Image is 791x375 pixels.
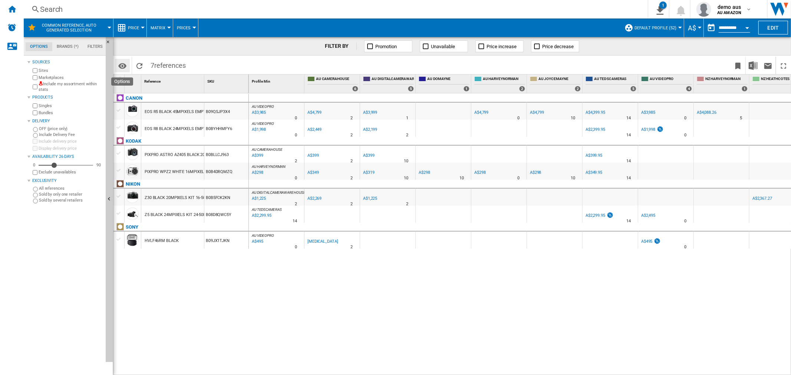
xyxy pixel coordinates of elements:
[204,232,248,249] div: B09JX1TJKN
[151,19,169,37] button: Matrix
[143,74,204,86] div: Sort None
[776,57,791,74] button: Maximize
[417,74,471,93] div: AU DOMAYNE 1 offers sold by AU DOMAYNE
[117,19,143,37] div: Price
[143,74,204,86] div: Reference Sort None
[250,74,304,86] div: Profile Min Sort None
[473,74,527,93] div: AU HARVEYNORMAN 2 offers sold by AU HARVEYNORMAN
[39,162,93,169] md-slider: Availability
[145,232,179,249] div: HVLF46RM BLACK
[204,206,248,223] div: B08D8QWC5Y
[635,26,676,30] span: Default profile (52)
[295,157,297,165] div: Delivery Time : 2 days
[364,40,412,52] button: Promotion
[626,132,631,139] div: Delivery Time : 14 days
[640,109,655,116] div: A$3,985
[362,195,377,202] div: A$1,225
[39,132,103,137] label: Include Delivery Fee
[584,212,614,219] div: A$2,299.95
[406,200,408,208] div: Delivery Time : 2 days
[306,152,319,159] div: A$399
[33,199,38,203] input: Sold by several retailers
[39,169,103,175] label: Exclude unavailables
[39,23,99,33] span: Common reference, auto generated selection
[586,213,605,218] div: A$2,299.95
[352,86,358,92] div: 6 offers sold by AU CAMERAHOUSE
[584,74,638,93] div: AU TEDSCAMERAS 5 offers sold by AU TEDSCAMERAS
[252,79,270,83] span: Profile Min
[529,109,544,116] div: A$4,799
[33,68,37,73] input: Sites
[586,110,605,115] div: A$4,399.95
[295,115,297,122] div: Delivery Time : 0 day
[316,76,358,83] span: AU CAMERAHOUSE
[641,239,653,244] div: A$495
[474,110,488,115] div: A$4,799
[95,162,103,168] div: 90
[39,192,103,197] label: Sold by only one retailer
[350,157,353,165] div: Delivery Time : 2 days
[295,175,297,182] div: Delivery Time : 0 day
[594,76,636,83] span: AU TEDSCAMERAS
[363,110,377,115] div: A$3,999
[530,110,544,115] div: A$4,799
[626,115,631,122] div: Delivery Time : 14 days
[206,74,248,86] div: SKU Sort None
[39,146,103,151] label: Display delivery price
[653,238,661,244] img: promotionV3.png
[250,74,304,86] div: Sort None
[696,109,716,116] div: A$4,088.26
[252,190,306,195] span: AU DIGITALCAMERAWAREHOUSE
[742,86,748,92] div: 1 offers sold by NZ HARVEYNORMAN
[307,153,319,158] div: A$399
[741,20,754,33] button: Open calendar
[251,212,271,219] div: Last updated : Tuesday, 12 August 2025 05:46
[251,126,266,133] div: Last updated : Tuesday, 12 August 2025 05:57
[761,57,775,74] button: Send this report by email
[530,170,541,175] div: A$298
[204,189,248,206] div: B0B5FCK2KN
[363,196,377,201] div: A$1,225
[630,86,636,92] div: 5 offers sold by AU TEDSCAMERAS
[32,178,103,184] div: Exclusivity
[459,175,464,182] div: Delivery Time : 10 days
[306,238,338,245] div: [MEDICAL_DATA]
[33,193,38,198] input: Sold by only one retailer
[147,57,189,72] span: 7
[31,162,37,168] div: 0
[83,42,107,51] md-tab-item: Filters
[206,74,248,86] div: Sort None
[751,195,772,202] div: A$2,367.27
[584,109,605,116] div: A$4,399.95
[362,169,375,176] div: A$319
[419,170,430,175] div: A$298
[145,206,211,223] div: Z5 BLACK 24MPIXELS KIT 24-50MM
[406,132,408,139] div: Delivery Time : 2 days
[128,19,143,37] button: Price
[33,187,38,192] input: All references
[295,243,297,251] div: Delivery Time : 0 day
[473,109,488,116] div: A$4,799
[363,127,377,132] div: A$2,199
[704,20,719,35] button: md-calendar
[586,127,605,132] div: A$2,399.95
[404,157,408,165] div: Delivery Time : 10 days
[697,110,716,115] div: A$4,088.26
[624,19,680,37] div: Default profile (52)
[606,212,614,218] img: promotionV3.png
[39,139,103,144] label: Include delivery price
[584,126,605,133] div: A$2,399.95
[350,200,353,208] div: Delivery Time : 2 days
[251,238,263,245] div: Last updated : Tuesday, 12 August 2025 06:11
[575,86,581,92] div: 2 offers sold by AU JOYCEMAYNE
[33,133,38,138] input: Include Delivery Fee
[519,86,525,92] div: 2 offers sold by AU HARVEYNORMAN
[39,110,103,116] label: Bundles
[487,44,517,49] span: Price increase
[640,126,664,133] div: A$1,998
[641,127,655,132] div: A$1,998
[204,163,248,180] div: B0B4DRQMZQ
[27,19,109,37] div: Common reference, auto generated selection
[475,40,524,52] button: Price increase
